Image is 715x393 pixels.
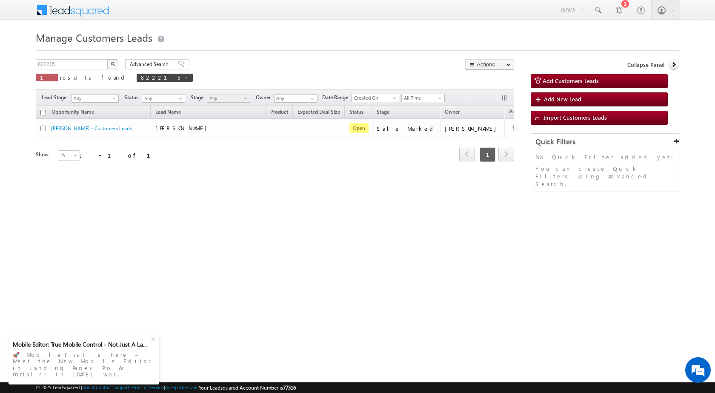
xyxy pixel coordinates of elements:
[480,147,495,162] span: 1
[543,114,607,121] span: Import Customers Leads
[71,94,119,103] a: Any
[51,125,132,132] a: [PERSON_NAME] - Customers Leads
[498,148,514,161] a: next
[82,384,94,390] a: About
[36,31,152,44] span: Manage Customers Leads
[377,109,389,115] span: Stage
[58,150,80,161] a: 25
[535,165,675,188] p: You can create Quick Filters using Advanced Search.
[377,125,436,132] div: Sale Marked
[130,60,171,68] span: Advanced Search
[465,59,514,70] button: Actions
[402,94,442,102] span: All Time
[191,94,207,101] span: Stage
[42,94,70,101] span: Lead Stage
[306,95,317,103] a: Show All Items
[155,124,211,132] span: [PERSON_NAME]
[372,107,394,118] a: Stage
[141,74,180,81] span: 822215
[352,94,399,102] a: Created On
[96,384,129,390] a: Contact Support
[165,384,197,390] a: Acceptable Use
[13,349,155,380] div: 🚀 Mobile-First is Here – Meet the New Mobile Editor in Landing Pages Pro & Portals! In [DATE] wor...
[293,107,344,118] a: Expected Deal Size
[40,74,54,81] span: 1
[543,77,599,84] span: Add Customers Leads
[13,341,150,348] div: Mobile Editor: True Mobile Control - Not Just A La...
[274,94,317,103] input: Type to Search
[71,95,116,102] span: Any
[459,148,475,161] a: prev
[47,107,98,118] a: Opportunity Name
[349,123,369,133] span: Open
[322,94,352,101] span: Date Range
[401,94,445,102] a: All Time
[199,384,296,391] span: Your Leadsquared Account Number is
[131,384,164,390] a: Terms of Service
[535,153,675,161] p: No Quick Filter added yet!
[445,109,460,115] span: Owner
[283,384,296,391] span: 77516
[36,151,51,158] div: Show
[60,74,128,81] span: results found
[531,134,680,150] div: Quick Filters
[505,107,530,118] span: Actions
[142,95,183,102] span: Any
[352,94,396,102] span: Created On
[207,94,250,103] a: Any
[151,107,185,118] span: Lead Name
[297,109,340,115] span: Expected Deal Size
[58,152,81,159] span: 25
[124,94,142,101] span: Status
[36,384,296,392] span: © 2025 LeadSquared | | | | |
[270,109,288,115] span: Product
[256,94,274,101] span: Owner
[51,109,94,115] span: Opportunity Name
[627,61,664,69] span: Collapse Panel
[459,147,475,161] span: prev
[345,107,368,118] a: Status
[445,125,500,132] div: [PERSON_NAME]
[207,95,248,102] span: Any
[40,110,46,115] input: Check all records
[142,94,185,103] a: Any
[544,95,581,103] span: Add New Lead
[149,333,159,344] div: +
[111,62,115,66] img: Search
[78,150,160,160] div: 1 - 1 of 1
[498,147,514,161] span: next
